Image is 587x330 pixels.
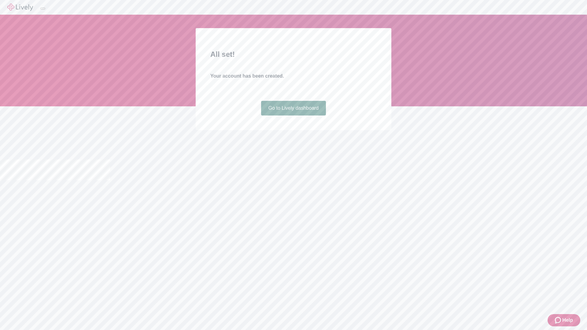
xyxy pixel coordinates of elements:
[548,314,580,326] button: Zendesk support iconHelp
[210,49,377,60] h2: All set!
[7,4,33,11] img: Lively
[40,8,45,9] button: Log out
[261,101,326,116] a: Go to Lively dashboard
[210,72,377,80] h4: Your account has been created.
[562,317,573,324] span: Help
[555,317,562,324] svg: Zendesk support icon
